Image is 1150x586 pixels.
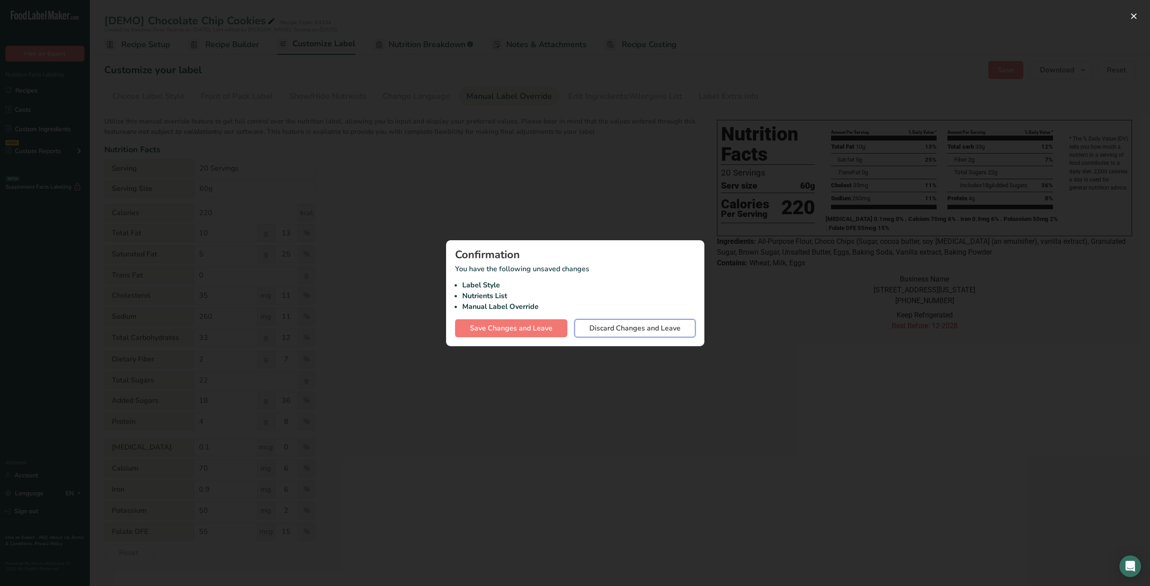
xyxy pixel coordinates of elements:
p: You have the following unsaved changes [455,264,695,312]
span: Save Changes and Leave [470,323,553,334]
button: Save Changes and Leave [455,319,567,337]
li: Nutrients List [462,291,695,301]
button: Discard Changes and Leave [575,319,695,337]
li: Label Style [462,280,695,291]
li: Manual Label Override [462,301,695,312]
div: Open Intercom Messenger [1119,555,1141,577]
div: Confirmation [455,249,695,260]
span: Discard Changes and Leave [589,323,681,334]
